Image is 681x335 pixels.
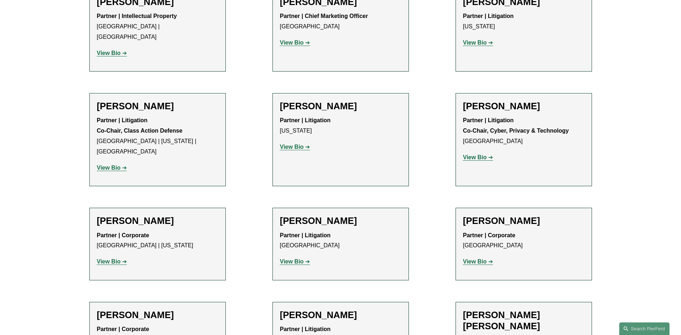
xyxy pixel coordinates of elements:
strong: Partner | Corporate [97,326,149,332]
h2: [PERSON_NAME] [463,215,584,226]
a: View Bio [97,165,127,171]
strong: View Bio [463,258,487,265]
p: [GEOGRAPHIC_DATA] [463,115,584,146]
a: View Bio [463,258,493,265]
strong: View Bio [97,50,121,56]
p: [GEOGRAPHIC_DATA] | [GEOGRAPHIC_DATA] [97,11,218,42]
a: View Bio [280,258,310,265]
strong: Partner | Intellectual Property [97,13,177,19]
strong: View Bio [280,40,304,46]
p: [GEOGRAPHIC_DATA] [280,11,401,32]
h2: [PERSON_NAME] [463,101,584,112]
p: [GEOGRAPHIC_DATA] [463,230,584,251]
strong: Partner | Corporate [97,232,149,238]
strong: View Bio [280,144,304,150]
a: View Bio [463,40,493,46]
a: View Bio [280,40,310,46]
h2: [PERSON_NAME] [280,215,401,226]
a: View Bio [97,50,127,56]
p: [US_STATE] [280,115,401,136]
h2: [PERSON_NAME] [PERSON_NAME] [463,309,584,332]
strong: View Bio [97,165,121,171]
h2: [PERSON_NAME] [97,309,218,321]
p: [GEOGRAPHIC_DATA] [280,230,401,251]
p: [GEOGRAPHIC_DATA] | [US_STATE] [97,230,218,251]
strong: Partner | Litigation [280,232,331,238]
strong: Partner | Litigation Co-Chair, Class Action Defense [97,117,183,134]
strong: Partner | Chief Marketing Officer [280,13,368,19]
p: [GEOGRAPHIC_DATA] | [US_STATE] | [GEOGRAPHIC_DATA] [97,115,218,157]
a: View Bio [97,258,127,265]
strong: View Bio [97,258,121,265]
p: [US_STATE] [463,11,584,32]
strong: Partner | Litigation [463,13,514,19]
strong: Partner | Corporate [463,232,516,238]
h2: [PERSON_NAME] [280,309,401,321]
strong: View Bio [463,154,487,160]
strong: View Bio [463,40,487,46]
h2: [PERSON_NAME] [97,215,218,226]
strong: Partner | Litigation [280,117,331,123]
h2: [PERSON_NAME] [97,101,218,112]
strong: View Bio [280,258,304,265]
a: Search this site [619,322,670,335]
strong: Partner | Litigation Co-Chair, Cyber, Privacy & Technology [463,117,569,134]
h2: [PERSON_NAME] [280,101,401,112]
a: View Bio [280,144,310,150]
a: View Bio [463,154,493,160]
